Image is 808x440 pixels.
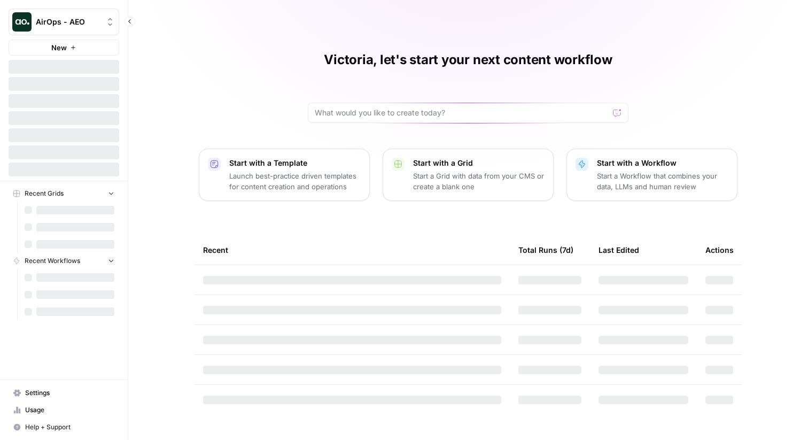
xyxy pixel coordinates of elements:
[9,40,119,56] button: New
[25,422,114,432] span: Help + Support
[597,158,728,168] p: Start with a Workflow
[36,17,100,27] span: AirOps - AEO
[705,235,734,265] div: Actions
[203,235,501,265] div: Recent
[9,402,119,419] a: Usage
[518,235,573,265] div: Total Runs (7d)
[229,158,361,168] p: Start with a Template
[566,149,737,201] button: Start with a WorkflowStart a Workflow that combines your data, LLMs and human review
[229,171,361,192] p: Launch best-practice driven templates for content creation and operations
[413,158,545,168] p: Start with a Grid
[413,171,545,192] p: Start a Grid with data from your CMS or create a blank one
[12,12,32,32] img: AirOps - AEO Logo
[383,149,554,201] button: Start with a GridStart a Grid with data from your CMS or create a blank one
[599,235,639,265] div: Last Edited
[9,253,119,269] button: Recent Workflows
[9,186,119,202] button: Recent Grids
[51,42,67,53] span: New
[324,51,612,68] h1: Victoria, let's start your next content workflow
[25,189,64,198] span: Recent Grids
[315,107,609,118] input: What would you like to create today?
[25,388,114,398] span: Settings
[199,149,370,201] button: Start with a TemplateLaunch best-practice driven templates for content creation and operations
[25,256,80,266] span: Recent Workflows
[9,419,119,436] button: Help + Support
[25,405,114,415] span: Usage
[597,171,728,192] p: Start a Workflow that combines your data, LLMs and human review
[9,384,119,402] a: Settings
[9,9,119,35] button: Workspace: AirOps - AEO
